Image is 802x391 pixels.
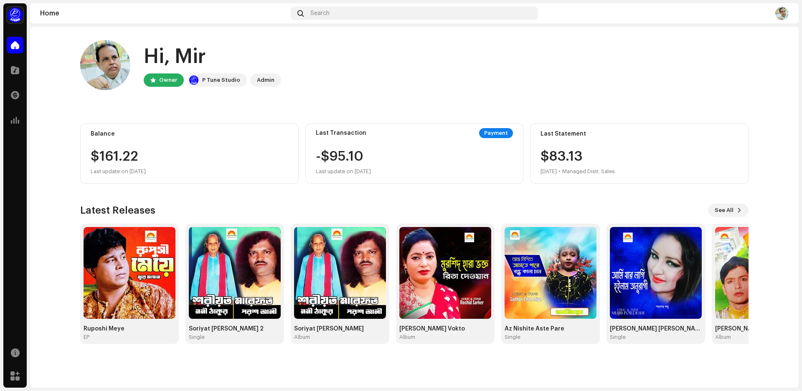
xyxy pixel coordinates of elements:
re-o-card-value: Last Statement [530,124,749,184]
button: See All [708,204,749,217]
div: Soriyat [PERSON_NAME] 2 [189,325,281,332]
div: Payment [479,128,513,138]
div: Album [294,334,310,341]
img: 13f38f50-8290-4df7-9b4e-8773c226161d [505,227,596,319]
div: Admin [257,75,274,85]
img: f0359e70-7dc6-495d-8256-5cc231a22f32 [84,227,175,319]
div: Home [40,10,287,17]
div: Soriyat [PERSON_NAME] [294,325,386,332]
span: Search [310,10,330,17]
div: Hi, Mir [144,43,281,70]
div: Balance [91,131,288,137]
img: a1dd4b00-069a-4dd5-89ed-38fbdf7e908f [189,75,199,85]
img: a1dd4b00-069a-4dd5-89ed-38fbdf7e908f [7,7,23,23]
h3: Latest Releases [80,204,155,217]
img: c85e43c4-b220-4af2-aa80-914e6cd15f6f [294,227,386,319]
div: Az Nishite Aste Pare [505,325,596,332]
div: EP [84,334,89,341]
div: Last update on [DATE] [91,166,288,177]
img: 389f25e7-bc5a-4b1c-a3b3-4d323016a2f8 [189,227,281,319]
div: Single [505,334,520,341]
re-o-card-value: Balance [80,124,299,184]
div: Ruposhi Meye [84,325,175,332]
span: See All [715,202,733,219]
div: P Tune Studio [202,75,240,85]
div: [PERSON_NAME] Vokto [399,325,491,332]
img: e03de93e-ca76-4210-9f42-f8d0653dbec4 [610,227,702,319]
img: 00d1b2c3-85fc-4159-970c-165e6639feb3 [775,7,789,20]
div: Last Transaction [316,130,366,136]
img: 7d5d57ee-0916-4af9-b41d-27fdec91d0de [399,227,491,319]
div: Owner [159,75,177,85]
div: Single [189,334,205,341]
div: Album [715,334,731,341]
img: 00d1b2c3-85fc-4159-970c-165e6639feb3 [80,40,130,90]
div: Last Statement [541,131,738,137]
div: [DATE] [541,166,557,177]
div: Last update on [DATE] [316,166,371,177]
div: Album [399,334,415,341]
div: Managed Distr. Sales [562,166,615,177]
div: • [558,166,561,177]
div: [PERSON_NAME] [PERSON_NAME] [610,325,702,332]
div: Single [610,334,626,341]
